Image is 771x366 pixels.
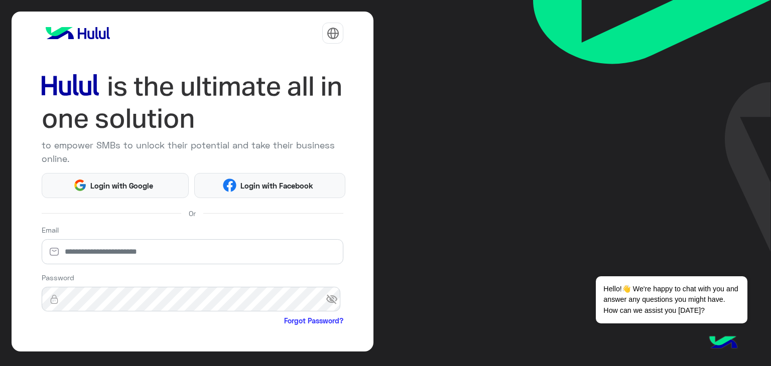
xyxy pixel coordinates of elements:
[42,247,67,257] img: email
[596,276,747,323] span: Hello!👋 We're happy to chat with you and answer any questions you might have. How can we assist y...
[326,290,344,308] span: visibility_off
[284,315,343,326] a: Forgot Password?
[236,180,317,192] span: Login with Facebook
[42,23,114,43] img: logo
[42,70,344,135] img: hululLoginTitle_EN.svg
[42,272,74,283] label: Password
[42,294,67,304] img: lock
[42,173,189,198] button: Login with Google
[194,173,345,198] button: Login with Facebook
[73,178,87,192] img: Google
[223,178,236,192] img: Facebook
[42,138,344,165] p: to empower SMBs to unlock their potential and take their business online.
[327,27,339,40] img: tab
[42,225,59,235] label: Email
[189,208,196,219] span: Or
[87,180,157,192] span: Login with Google
[706,326,741,361] img: hulul-logo.png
